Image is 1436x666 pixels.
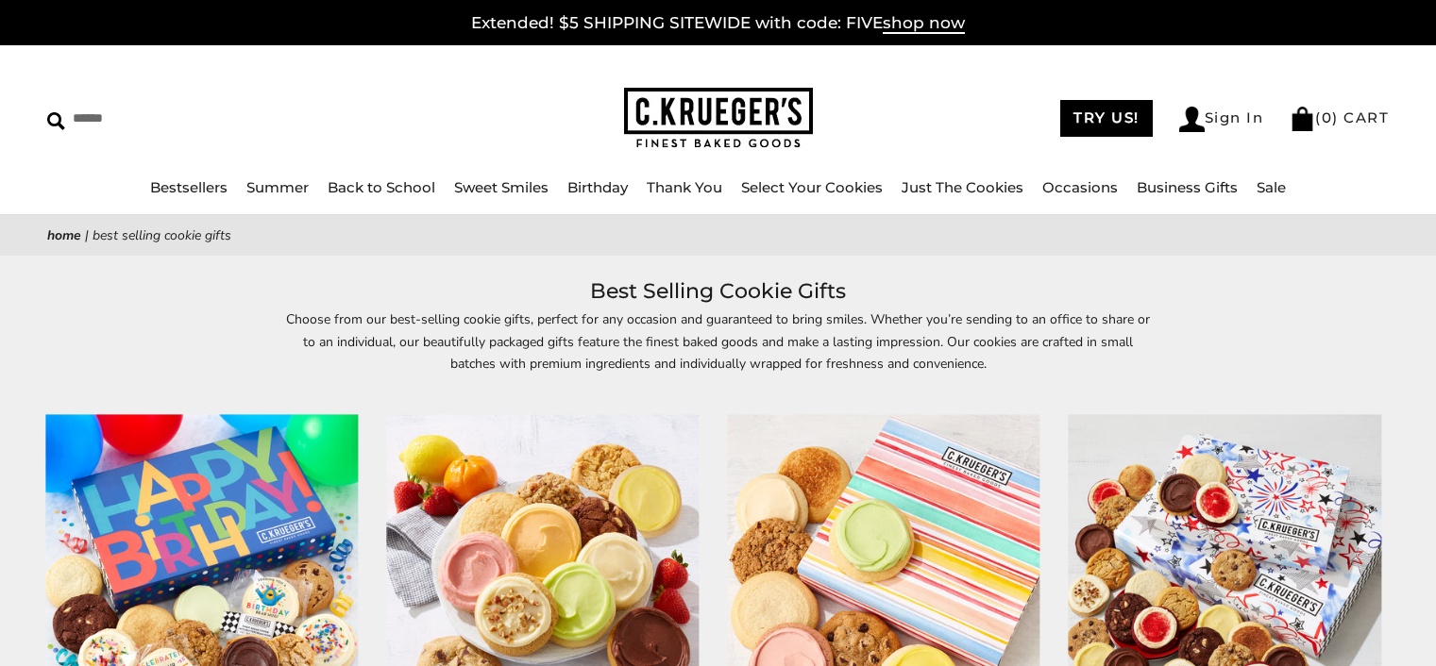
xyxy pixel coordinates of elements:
[1257,178,1286,196] a: Sale
[1060,100,1153,137] a: TRY US!
[471,13,965,34] a: Extended! $5 SHIPPING SITEWIDE with code: FIVEshop now
[47,225,1389,246] nav: breadcrumbs
[883,13,965,34] span: shop now
[328,178,435,196] a: Back to School
[85,226,89,244] span: |
[902,178,1023,196] a: Just The Cookies
[150,178,228,196] a: Bestsellers
[93,226,231,244] span: Best Selling Cookie Gifts
[1322,108,1333,126] span: 0
[1290,108,1389,126] a: (0) CART
[246,178,309,196] a: Summer
[1042,178,1118,196] a: Occasions
[1290,107,1315,131] img: Bag
[1179,107,1264,132] a: Sign In
[47,104,365,133] input: Search
[454,178,549,196] a: Sweet Smiles
[567,178,628,196] a: Birthday
[1179,107,1205,132] img: Account
[1137,178,1238,196] a: Business Gifts
[47,112,65,130] img: Search
[284,308,1153,395] p: Choose from our best-selling cookie gifts, perfect for any occasion and guaranteed to bring smile...
[647,178,722,196] a: Thank You
[624,88,813,149] img: C.KRUEGER'S
[741,178,883,196] a: Select Your Cookies
[76,275,1360,308] h1: Best Selling Cookie Gifts
[47,226,81,244] a: Home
